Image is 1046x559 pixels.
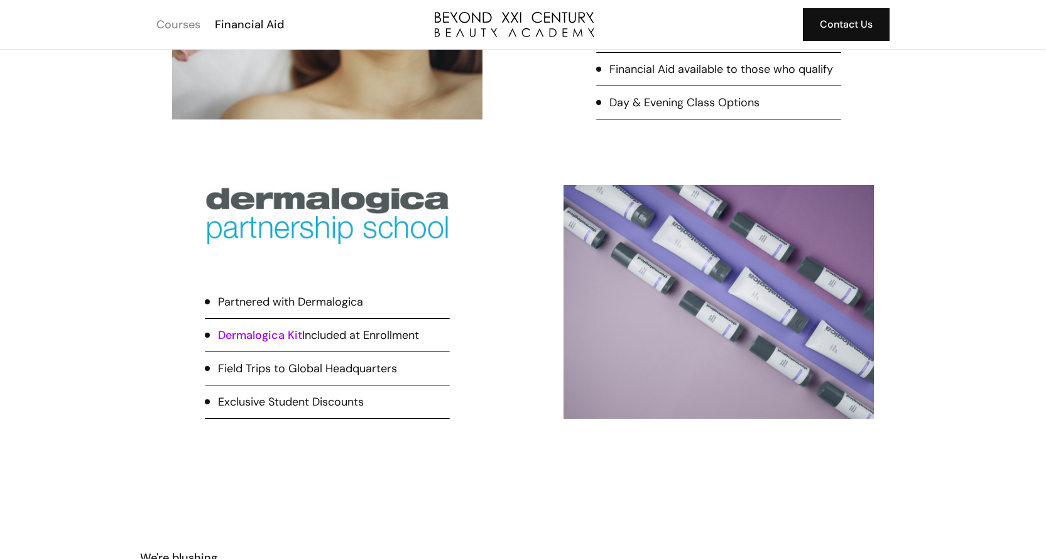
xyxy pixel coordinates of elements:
[609,61,833,77] div: Financial Aid available to those who qualify
[435,12,594,37] a: home
[218,394,364,410] div: Exclusive Student Discounts
[218,360,397,377] div: Field Trips to Global Headquarters
[820,16,873,33] div: Contact Us
[218,327,419,343] div: Included at Enrollment
[148,16,207,33] a: Courses
[205,185,450,245] img: dermalogica partnership school
[218,294,363,310] div: Partnered with Dermalogica
[803,8,890,41] a: Contact Us
[609,94,760,111] div: Day & Evening Class Options
[564,185,874,418] img: Dermalogica products purple
[207,16,290,33] a: Financial Aid
[156,16,200,33] div: Courses
[218,328,302,343] a: Dermalogica Kit
[215,16,284,33] div: Financial Aid
[435,12,594,37] img: beyond logo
